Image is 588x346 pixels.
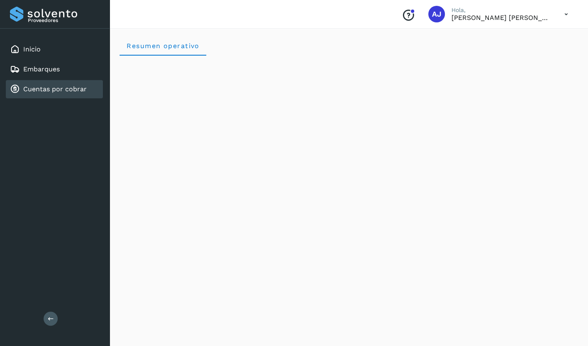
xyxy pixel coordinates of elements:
[126,42,200,50] span: Resumen operativo
[28,17,100,23] p: Proveedores
[6,40,103,58] div: Inicio
[23,65,60,73] a: Embarques
[451,7,551,14] p: Hola,
[23,45,41,53] a: Inicio
[23,85,87,93] a: Cuentas por cobrar
[6,60,103,78] div: Embarques
[451,14,551,22] p: Aldo Javier Gamino Ortiz
[6,80,103,98] div: Cuentas por cobrar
